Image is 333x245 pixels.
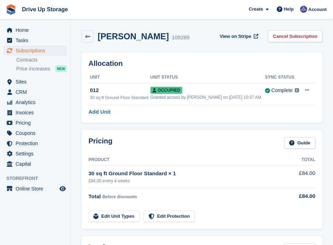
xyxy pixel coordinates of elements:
[150,72,265,83] th: Unit Status
[172,34,189,42] div: 109289
[4,128,67,138] a: menu
[284,137,315,149] a: Guide
[284,6,294,13] span: Help
[268,30,322,42] a: Cancel Subscription
[16,87,58,97] span: CRM
[16,184,58,194] span: Online Store
[4,35,67,45] a: menu
[4,25,67,35] a: menu
[19,4,71,15] a: Drive Up Storage
[16,128,58,138] span: Coupons
[88,59,315,68] h2: Allocation
[88,154,285,166] th: Product
[16,25,58,35] span: Home
[88,72,150,83] th: Unit
[4,97,67,107] a: menu
[295,88,299,92] img: icon-info-grey-7440780725fd019a000dd9b08b2336e03edf1995a4989e88bcd33f0948082b44.svg
[285,192,315,200] div: £84.00
[16,77,58,87] span: Sites
[4,87,67,97] a: menu
[308,6,327,13] span: Account
[6,175,70,182] span: Storefront
[88,108,110,116] a: Add Unit
[220,33,251,40] span: View on Stripe
[285,165,315,188] td: £84.00
[55,65,67,72] div: NEW
[4,159,67,169] a: menu
[88,178,285,184] div: £84.00 every 4 weeks
[265,72,300,83] th: Sync Status
[16,108,58,118] span: Invoices
[285,154,315,166] th: Total
[4,118,67,128] a: menu
[16,57,67,63] a: Contracts
[4,46,67,56] a: menu
[6,4,16,15] img: stora-icon-8386f47178a22dfd0bd8f6a31ec36ba5ce8667c1dd55bd0f319d3a0aa187defe.svg
[16,35,58,45] span: Tasks
[102,194,137,199] span: Before discounts
[217,30,260,42] a: View on Stripe
[4,184,67,194] a: menu
[4,77,67,87] a: menu
[90,86,150,95] div: 012
[249,6,263,13] span: Create
[88,137,113,149] h2: Pricing
[16,149,58,159] span: Settings
[16,159,58,169] span: Capital
[58,184,67,193] a: Preview store
[90,95,150,101] div: 30 sq ft Ground Floor Standard
[88,170,285,178] div: 30 sq ft Ground Floor Standard × 1
[271,87,293,94] div: Complete
[4,149,67,159] a: menu
[150,94,265,101] div: Granted access by [PERSON_NAME] on [DATE] 10:37 AM
[16,65,50,72] span: Price increases
[4,108,67,118] a: menu
[16,65,67,73] a: Price increases NEW
[16,118,58,128] span: Pricing
[300,6,307,13] img: Andy
[16,46,58,56] span: Subscriptions
[150,87,182,94] span: Occupied
[88,193,101,199] span: Total
[98,32,169,41] h2: [PERSON_NAME]
[88,211,139,222] a: Edit Unit Types
[144,211,195,222] a: Edit Protection
[16,97,58,107] span: Analytics
[4,138,67,148] a: menu
[16,138,58,148] span: Protection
